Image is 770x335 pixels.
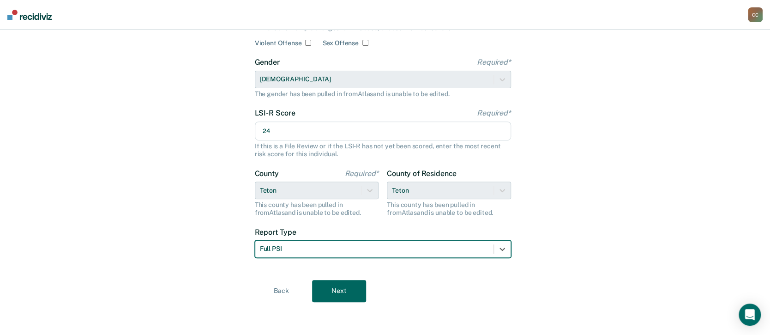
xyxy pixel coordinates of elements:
label: Report Type [255,228,511,237]
label: LSI-R Score [255,109,511,117]
span: Required* [477,58,511,67]
div: This county has been pulled in from Atlas and is unable to be edited. [387,201,511,217]
button: Next [312,280,366,302]
button: CC [748,7,763,22]
div: If this is a File Review or if the LSI-R has not yet been scored, enter the most recent risk scor... [255,142,511,158]
div: The gender has been pulled in from Atlas and is unable to be edited. [255,90,511,98]
span: Required* [477,109,511,117]
span: Required* [344,169,379,178]
div: Open Intercom Messenger [739,304,761,326]
img: Recidiviz [7,10,52,20]
div: C C [748,7,763,22]
label: County [255,169,379,178]
button: Back [254,280,308,302]
label: Violent Offense [255,39,302,47]
label: Sex Offense [322,39,358,47]
div: This county has been pulled in from Atlas and is unable to be edited. [255,201,379,217]
label: Gender [255,58,511,67]
label: County of Residence [387,169,511,178]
